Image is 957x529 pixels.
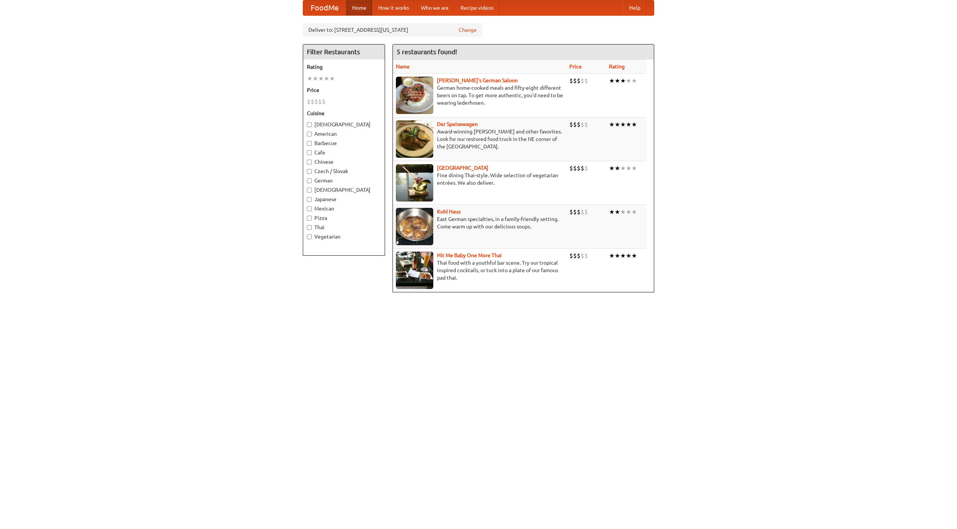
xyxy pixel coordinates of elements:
li: ★ [609,164,615,172]
a: [GEOGRAPHIC_DATA] [437,165,488,171]
input: [DEMOGRAPHIC_DATA] [307,188,312,193]
label: [DEMOGRAPHIC_DATA] [307,186,381,194]
input: American [307,132,312,136]
li: ★ [615,208,620,216]
a: Change [459,26,477,34]
li: ★ [307,74,313,83]
li: $ [311,98,314,106]
li: ★ [324,74,329,83]
li: $ [314,98,318,106]
li: $ [569,164,573,172]
li: ★ [609,252,615,260]
label: Japanese [307,196,381,203]
a: Hit Me Baby One More Thai [437,252,502,258]
a: Kohl Haus [437,209,461,215]
label: German [307,177,381,184]
input: Pizza [307,216,312,221]
li: ★ [313,74,318,83]
li: $ [569,120,573,129]
li: ★ [631,252,637,260]
li: ★ [620,120,626,129]
li: ★ [615,164,620,172]
input: [DEMOGRAPHIC_DATA] [307,122,312,127]
li: $ [584,164,588,172]
li: ★ [631,120,637,129]
a: Rating [609,64,625,70]
li: ★ [609,77,615,85]
label: [DEMOGRAPHIC_DATA] [307,121,381,128]
li: ★ [615,252,620,260]
li: ★ [620,77,626,85]
li: ★ [615,77,620,85]
p: East German specialties, in a family-friendly setting. Come warm up with our delicious soups. [396,215,563,230]
li: $ [577,77,581,85]
li: $ [584,77,588,85]
li: $ [577,120,581,129]
li: $ [573,120,577,129]
li: ★ [329,74,335,83]
h5: Rating [307,63,381,71]
li: $ [322,98,326,106]
h5: Cuisine [307,110,381,117]
input: Czech / Slovak [307,169,312,174]
li: $ [573,208,577,216]
li: ★ [615,120,620,129]
label: Thai [307,224,381,231]
li: $ [573,252,577,260]
label: American [307,130,381,138]
input: Chinese [307,160,312,164]
a: FoodMe [303,0,346,15]
li: $ [577,208,581,216]
li: ★ [631,77,637,85]
li: $ [307,98,311,106]
a: Name [396,64,410,70]
li: ★ [620,164,626,172]
li: $ [581,164,584,172]
li: $ [573,164,577,172]
label: Mexican [307,205,381,212]
li: $ [581,252,584,260]
li: ★ [626,164,631,172]
li: $ [584,252,588,260]
li: $ [584,120,588,129]
li: $ [581,77,584,85]
a: Home [346,0,372,15]
li: $ [573,77,577,85]
li: ★ [609,120,615,129]
li: $ [581,120,584,129]
li: ★ [626,252,631,260]
p: Fine dining Thai-style. Wide selection of vegetarian entrées. We also deliver. [396,172,563,187]
li: ★ [631,164,637,172]
li: ★ [318,74,324,83]
img: kohlhaus.jpg [396,208,433,245]
a: Recipe videos [455,0,499,15]
ng-pluralize: 5 restaurants found! [397,48,457,55]
li: ★ [609,208,615,216]
input: Barbecue [307,141,312,146]
a: Help [623,0,646,15]
li: $ [577,252,581,260]
img: speisewagen.jpg [396,120,433,158]
li: ★ [626,208,631,216]
label: Cafe [307,149,381,156]
input: Vegetarian [307,234,312,239]
label: Barbecue [307,139,381,147]
label: Vegetarian [307,233,381,240]
li: ★ [620,208,626,216]
label: Pizza [307,214,381,222]
li: $ [581,208,584,216]
li: ★ [626,120,631,129]
li: $ [584,208,588,216]
a: [PERSON_NAME]'s German Saloon [437,77,518,83]
p: German home-cooked meals and fifty-eight different beers on tap. To get more authentic, you'd nee... [396,84,563,107]
input: Cafe [307,150,312,155]
a: Der Speisewagen [437,121,478,127]
input: Mexican [307,206,312,211]
li: ★ [631,208,637,216]
input: German [307,178,312,183]
a: Who we are [415,0,455,15]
